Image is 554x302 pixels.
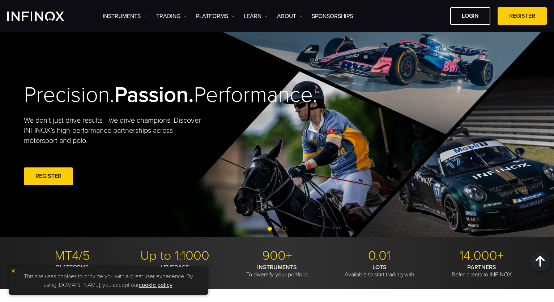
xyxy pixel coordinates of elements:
[282,227,286,231] span: Go to slide 3
[257,264,297,271] strong: INSTRUMENTS
[114,82,194,108] strong: Passion.
[156,12,187,21] a: TRADING
[13,270,204,291] p: This site uses cookies to provide you with a great user experience. By using [DOMAIN_NAME], you a...
[196,12,235,21] a: PLATFORMS
[229,264,325,278] p: To diversify your portfolio
[24,167,73,185] a: REGISTER
[161,264,189,271] strong: LEVERAGE
[268,227,272,231] span: Go to slide 1
[275,227,279,231] span: Go to slide 2
[244,12,268,21] a: Learn
[229,248,325,264] p: 900+
[498,7,547,25] a: REGISTER
[24,82,252,108] h2: Precision. Performance.
[103,12,147,21] a: Instruments
[139,281,172,289] a: cookie policy
[433,264,530,278] p: Refer clients to INFINOX
[24,264,121,278] p: With modern trading tools
[277,12,303,21] a: ABOUT
[467,264,496,271] strong: PARTNERS
[450,7,490,25] a: LOGIN
[56,264,89,271] strong: PLATFORMS
[312,12,353,21] a: SPONSORSHIPS
[126,248,223,264] p: Up to 1:1000
[7,12,81,21] a: INFINOX Logo
[24,115,206,146] p: We don't just drive results—we drive champions. Discover INFINOX’s high-performance partnerships ...
[126,264,223,278] p: To trade with
[11,268,16,273] img: yellow close icon
[24,248,121,264] p: MT4/5
[372,264,387,271] strong: LOTS
[331,264,428,278] p: Available to start trading with
[331,248,428,264] p: 0.01
[433,248,530,264] p: 14,000+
